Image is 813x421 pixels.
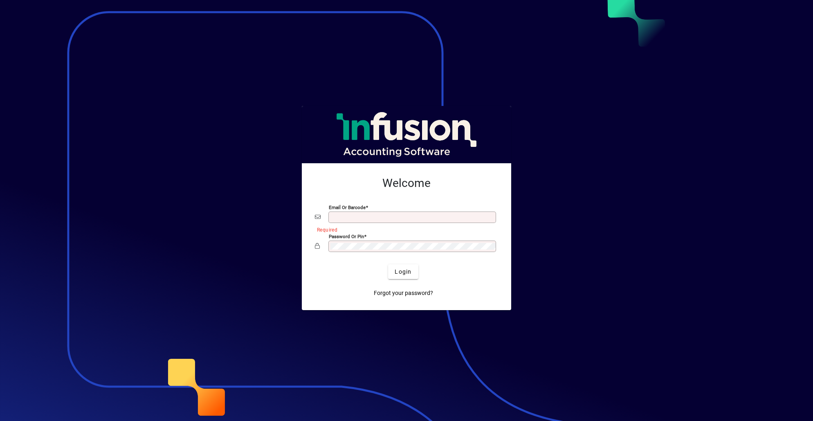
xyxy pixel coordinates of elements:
[374,289,433,297] span: Forgot your password?
[317,225,492,234] mat-error: Required
[388,264,418,279] button: Login
[395,268,411,276] span: Login
[329,205,366,210] mat-label: Email or Barcode
[315,176,498,190] h2: Welcome
[371,286,436,300] a: Forgot your password?
[329,234,364,239] mat-label: Password or Pin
